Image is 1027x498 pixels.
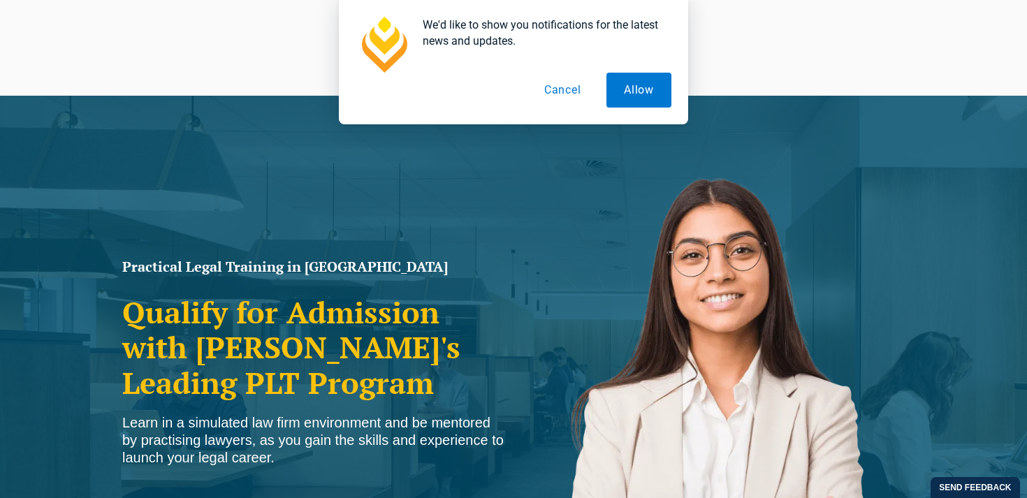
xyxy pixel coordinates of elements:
div: We'd like to show you notifications for the latest news and updates. [411,17,671,49]
button: Allow [606,73,671,108]
button: Cancel [527,73,599,108]
img: notification icon [356,17,411,73]
div: Learn in a simulated law firm environment and be mentored by practising lawyers, as you gain the ... [122,414,507,467]
h2: Qualify for Admission with [PERSON_NAME]'s Leading PLT Program [122,295,507,400]
h1: Practical Legal Training in [GEOGRAPHIC_DATA] [122,260,507,274]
